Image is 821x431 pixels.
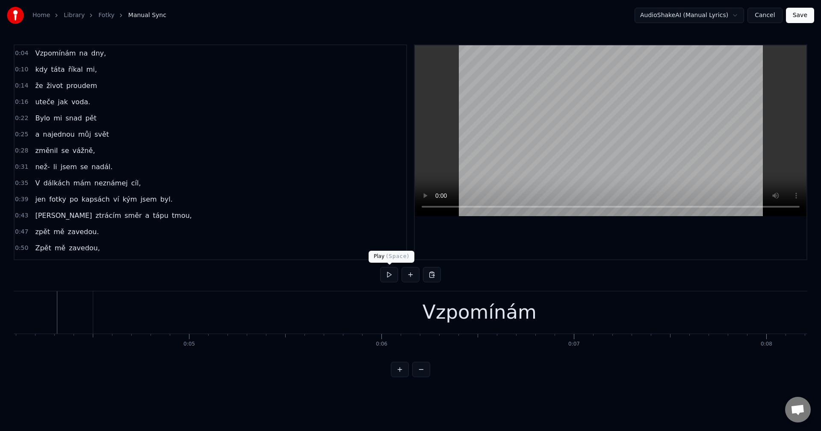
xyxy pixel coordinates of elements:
[95,211,122,220] span: ztrácím
[15,228,28,236] span: 0:47
[42,129,75,139] span: najednou
[80,162,89,172] span: se
[71,97,91,107] span: voda.
[46,81,64,91] span: život
[130,178,142,188] span: cíl,
[34,48,77,58] span: Vzpomínám
[34,129,40,139] span: a
[122,194,138,204] span: kým
[94,129,110,139] span: svět
[64,11,85,20] a: Library
[78,48,89,58] span: na
[376,341,387,348] div: 0:06
[112,194,120,204] span: ví
[15,244,28,252] span: 0:50
[65,113,83,123] span: snad
[15,179,28,188] span: 0:35
[67,227,100,237] span: zavedou.
[34,97,55,107] span: uteče
[53,227,65,237] span: mě
[386,253,409,259] span: ( Space )
[72,146,96,155] span: vážně,
[128,11,166,20] span: Manual Sync
[48,194,67,204] span: fotky
[34,113,51,123] span: Bylo
[15,82,28,90] span: 0:14
[34,162,50,172] span: než-
[69,194,79,204] span: po
[145,211,151,220] span: a
[68,243,101,253] span: zavedou,
[761,341,772,348] div: 0:08
[422,298,537,327] div: Vzpomínám
[15,114,28,123] span: 0:22
[34,243,52,253] span: Zpět
[747,8,782,23] button: Cancel
[15,65,28,74] span: 0:10
[81,194,111,204] span: kapsách
[15,49,28,58] span: 0:04
[139,194,157,204] span: jsem
[42,178,71,188] span: dálkách
[85,113,97,123] span: pět
[15,195,28,204] span: 0:39
[94,178,129,188] span: neznámej
[98,11,115,20] a: Fotky
[786,8,814,23] button: Save
[15,130,28,139] span: 0:25
[369,251,414,263] div: Play
[34,227,51,237] span: zpět
[73,178,92,188] span: mám
[65,81,98,91] span: proudem
[57,97,69,107] span: jak
[68,65,84,74] span: říkal
[7,7,24,24] img: youka
[15,211,28,220] span: 0:43
[34,194,46,204] span: jen
[159,194,174,204] span: byl.
[91,162,113,172] span: nadál.
[15,98,28,106] span: 0:16
[34,211,93,220] span: [PERSON_NAME]
[60,146,70,155] span: se
[53,113,63,123] span: mi
[54,243,66,253] span: mě
[34,65,48,74] span: kdy
[785,397,811,422] div: Otevřený chat
[15,147,28,155] span: 0:28
[34,178,41,188] span: V
[32,11,50,20] a: Home
[34,146,59,155] span: změnil
[171,211,193,220] span: tmou,
[50,65,65,74] span: táta
[77,129,92,139] span: můj
[86,65,98,74] span: mi,
[15,163,28,171] span: 0:31
[568,341,580,348] div: 0:07
[183,341,195,348] div: 0:05
[90,48,107,58] span: dny,
[32,11,166,20] nav: breadcrumb
[152,211,169,220] span: tápu
[124,211,142,220] span: směr
[60,162,78,172] span: jsem
[53,162,58,172] span: li
[34,81,44,91] span: že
